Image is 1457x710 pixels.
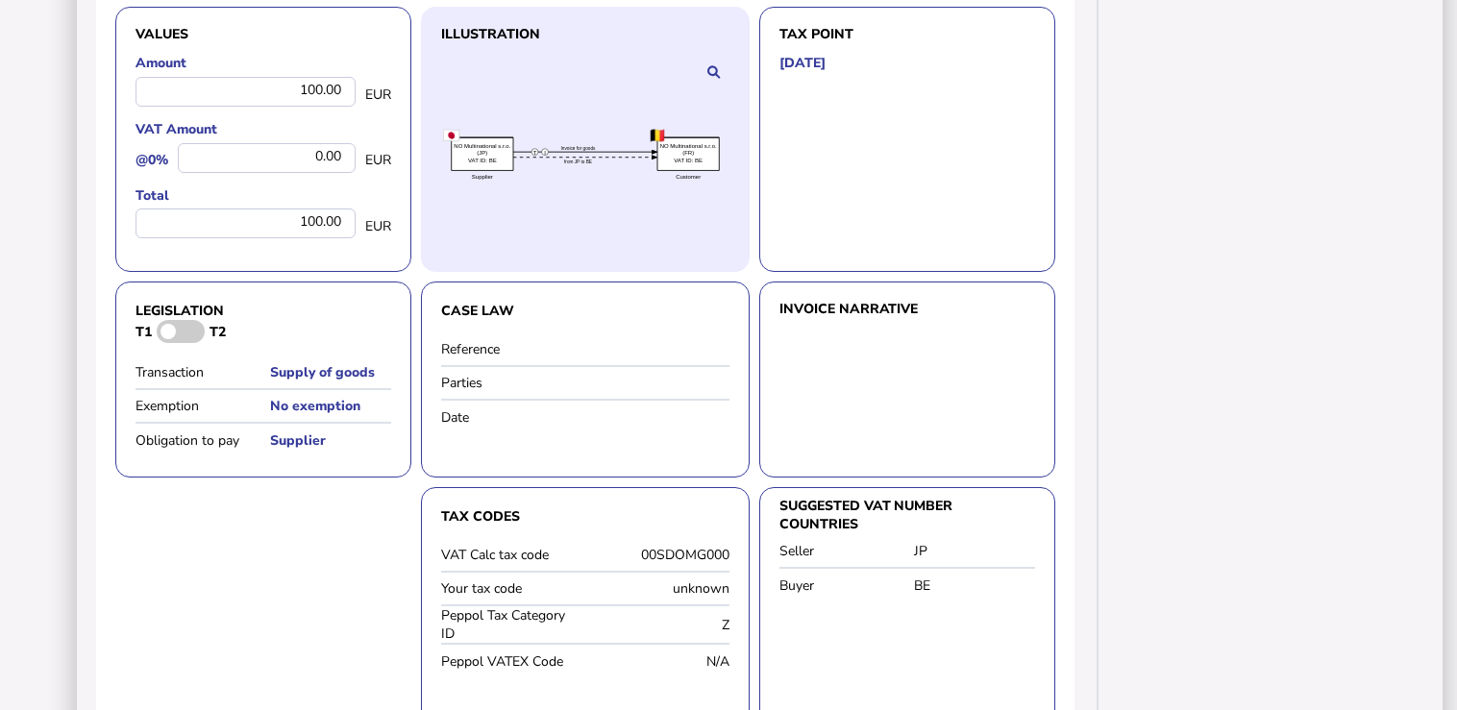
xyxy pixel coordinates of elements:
[365,217,391,235] span: EUR
[441,27,729,41] h3: Illustration
[365,86,391,104] span: EUR
[136,431,270,450] label: Obligation to pay
[533,150,537,156] text: T
[441,579,580,598] label: Your tax code
[564,160,592,165] textpath: from JP to BE
[136,186,391,205] label: Total
[136,397,270,415] label: Exemption
[441,507,729,526] h3: Tax Codes
[136,54,391,72] label: Amount
[178,143,356,173] div: 0.00
[210,323,226,341] label: T2
[590,652,729,671] div: N/A
[365,151,391,169] span: EUR
[676,174,701,180] text: Customer
[136,208,356,238] div: 100.00
[136,151,168,169] label: @0%
[779,507,1035,522] h3: Suggested VAT number countries
[682,151,694,157] text: (FR)
[441,302,729,320] h3: Case law
[136,323,152,341] label: T1
[779,576,914,595] label: Buyer
[544,150,546,156] text: I
[914,576,1035,595] div: BE
[441,546,580,564] label: VAT Calc tax code
[136,120,391,138] label: VAT Amount
[270,363,391,381] h5: Supply of goods
[779,54,826,72] h5: [DATE]
[136,77,356,107] div: 100.00
[477,151,487,157] text: (JP)
[270,397,391,415] h5: No exemption
[468,158,497,163] text: VAT ID: BE
[779,542,914,560] label: Seller
[270,431,391,450] h5: Supplier
[560,147,596,152] textpath: Invoice for goods
[779,302,1035,316] h3: Invoice narrative
[674,158,703,163] text: VAT ID: BE
[914,542,1035,560] div: JP
[472,174,493,180] text: Supplier
[136,363,270,381] label: Transaction
[441,652,580,671] label: Peppol VATEX Code
[590,616,729,634] div: Z
[779,27,1035,41] h3: Tax point
[454,144,510,150] text: NO Multinational s.r.o.
[590,546,729,564] div: 00SDOMG000
[590,579,729,598] div: unknown
[136,302,391,343] h3: Legislation
[136,27,391,41] h3: Values
[441,408,576,427] label: Date
[441,374,576,392] label: Parties
[441,606,580,643] label: Peppol Tax Category ID
[660,144,717,150] text: NO Multinational s.r.o.
[441,340,576,358] label: Reference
